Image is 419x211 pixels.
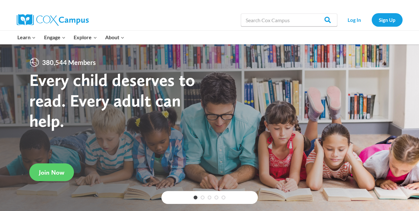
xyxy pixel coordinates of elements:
[29,163,74,181] a: Join Now
[241,14,337,26] input: Search Cox Campus
[372,13,403,26] a: Sign Up
[44,33,66,41] span: Engage
[208,196,212,199] a: 3
[39,169,64,176] span: Join Now
[194,196,197,199] a: 1
[17,33,36,41] span: Learn
[40,57,98,68] span: 380,544 Members
[74,33,97,41] span: Explore
[14,31,129,44] nav: Primary Navigation
[17,14,89,26] img: Cox Campus
[341,13,369,26] a: Log In
[214,196,218,199] a: 4
[201,196,205,199] a: 2
[105,33,124,41] span: About
[222,196,225,199] a: 5
[29,69,195,131] strong: Every child deserves to read. Every adult can help.
[341,13,403,26] nav: Secondary Navigation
